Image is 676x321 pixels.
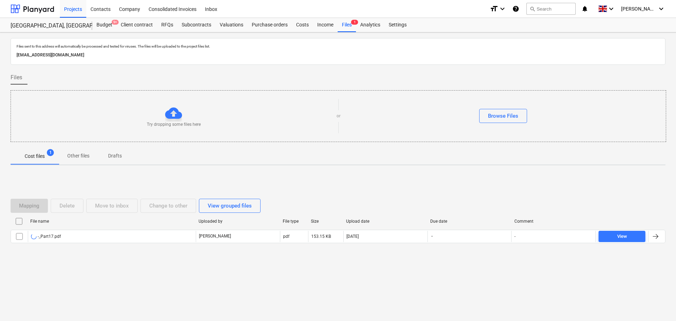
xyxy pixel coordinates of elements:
span: 9+ [112,20,119,25]
i: keyboard_arrow_down [607,5,615,13]
i: keyboard_arrow_down [498,5,507,13]
div: Uploaded by [199,219,277,224]
i: format_size [490,5,498,13]
div: Upload date [346,219,425,224]
a: Purchase orders [248,18,292,32]
a: Files1 [338,18,356,32]
div: Budget [92,18,117,32]
button: View [599,231,645,242]
p: Files sent to this address will automatically be processed and tested for viruses. The files will... [17,44,659,49]
div: Files [338,18,356,32]
button: View grouped files [199,199,261,213]
div: Browse Files [488,111,518,121]
i: Knowledge base [512,5,519,13]
p: or [337,113,340,119]
div: [DATE] [346,234,359,239]
div: Due date [430,219,509,224]
a: Subcontracts [177,18,215,32]
a: Income [313,18,338,32]
button: Browse Files [479,109,527,123]
div: File name [30,219,193,224]
a: RFQs [157,18,177,32]
p: [EMAIL_ADDRESS][DOMAIN_NAME] [17,51,659,59]
i: notifications [581,5,588,13]
span: search [530,6,535,12]
p: Cost files [25,153,45,160]
div: 153.15 KB [311,234,331,239]
div: - [514,234,515,239]
span: - [431,233,433,239]
div: pdf [283,234,289,239]
a: Valuations [215,18,248,32]
span: 1 [351,20,358,25]
span: [PERSON_NAME] [621,6,656,12]
span: Files [11,73,22,82]
div: View grouped files [208,201,252,210]
a: Analytics [356,18,384,32]
div: File type [283,219,305,224]
div: Size [311,219,340,224]
div: [GEOGRAPHIC_DATA], [GEOGRAPHIC_DATA] [11,22,84,30]
div: -_Part17.pdf [31,234,61,239]
p: [PERSON_NAME] [199,233,231,239]
div: Try dropping some files hereorBrowse Files [11,90,666,142]
span: 1 [47,149,54,156]
div: Comment [514,219,593,224]
a: Settings [384,18,411,32]
p: Try dropping some files here [147,122,201,128]
button: Search [526,3,576,15]
p: Other files [67,152,89,160]
p: Drafts [106,152,123,160]
a: Budget9+ [92,18,117,32]
div: View [617,233,627,241]
a: Costs [292,18,313,32]
a: Client contract [117,18,157,32]
div: OCR in progress [31,234,37,239]
i: keyboard_arrow_down [657,5,665,13]
iframe: Chat Widget [641,287,676,321]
